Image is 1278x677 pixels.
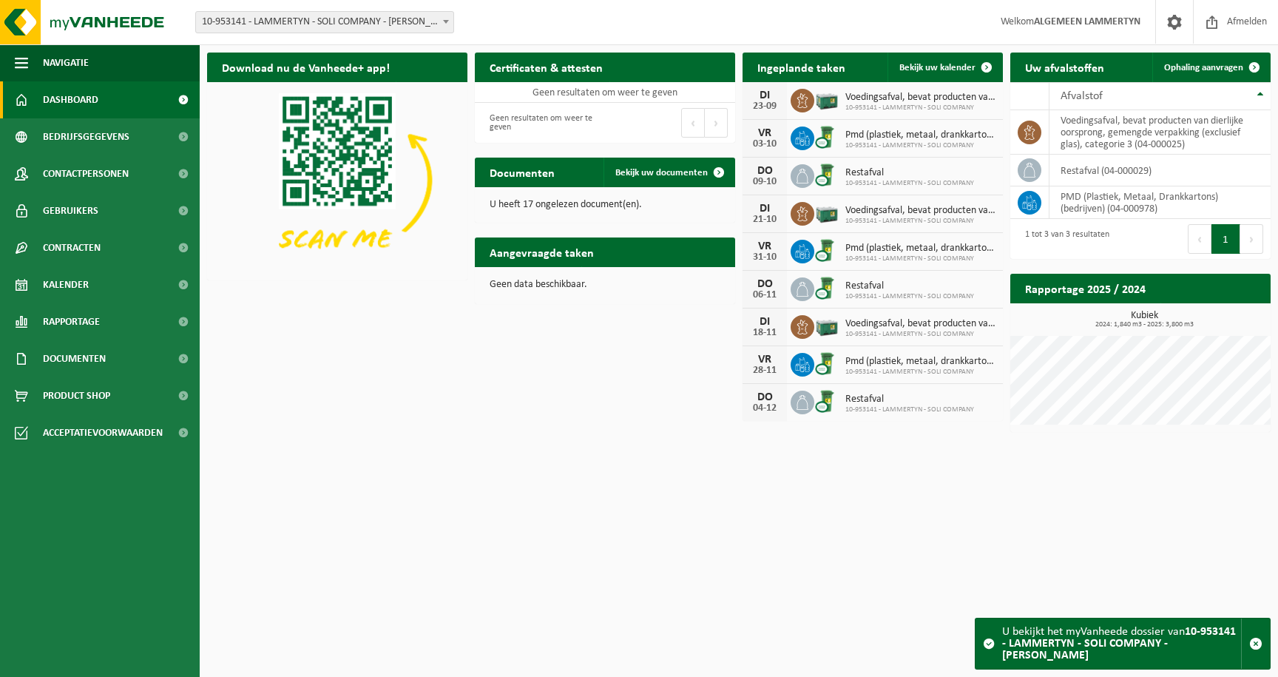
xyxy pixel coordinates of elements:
[1010,274,1160,303] h2: Rapportage 2025 / 2024
[603,158,734,187] a: Bekijk uw documenten
[681,108,705,138] button: Previous
[750,290,780,300] div: 06-11
[750,215,780,225] div: 21-10
[1010,53,1119,81] h2: Uw afvalstoffen
[615,168,708,178] span: Bekijk uw documenten
[1152,53,1269,82] a: Ophaling aanvragen
[1002,619,1241,669] div: U bekijkt het myVanheede dossier van
[43,414,163,451] span: Acceptatievoorwaarden
[750,354,780,366] div: VR
[1240,224,1263,254] button: Next
[845,104,995,112] span: 10-953141 - LAMMERTYN - SOLI COMPANY
[814,388,839,414] img: WB-0240-CU
[43,340,106,377] span: Documenten
[845,141,995,150] span: 10-953141 - LAMMERTYN - SOLI COMPANY
[482,107,598,139] div: Geen resultaten om weer te geven
[207,53,405,81] h2: Download nu de Vanheede+ app!
[750,127,780,139] div: VR
[1049,110,1271,155] td: voedingsafval, bevat producten van dierlijke oorsprong, gemengde verpakking (exclusief glas), cat...
[845,280,974,292] span: Restafval
[750,252,780,263] div: 31-10
[750,316,780,328] div: DI
[1049,186,1271,219] td: PMD (Plastiek, Metaal, Drankkartons) (bedrijven) (04-000978)
[43,81,98,118] span: Dashboard
[1034,16,1140,27] strong: ALGEMEEN LAMMERTYN
[845,292,974,301] span: 10-953141 - LAMMERTYN - SOLI COMPANY
[814,162,839,187] img: WB-0240-CU
[845,356,995,368] span: Pmd (plastiek, metaal, drankkartons) (bedrijven)
[1160,303,1269,332] a: Bekijk rapportage
[887,53,1001,82] a: Bekijk uw kalender
[845,243,995,255] span: Pmd (plastiek, metaal, drankkartons) (bedrijven)
[750,177,780,187] div: 09-10
[43,303,100,340] span: Rapportage
[1164,63,1243,73] span: Ophaling aanvragen
[750,139,780,149] div: 03-10
[814,351,839,376] img: WB-0240-CU
[1018,311,1271,329] h3: Kubiek
[845,330,995,339] span: 10-953141 - LAMMERTYN - SOLI COMPANY
[845,255,995,263] span: 10-953141 - LAMMERTYN - SOLI COMPANY
[1049,155,1271,186] td: restafval (04-000029)
[1061,90,1103,102] span: Afvalstof
[750,240,780,252] div: VR
[750,403,780,414] div: 04-12
[475,82,735,103] td: Geen resultaten om weer te geven
[705,108,728,138] button: Next
[814,275,839,300] img: WB-0240-CU
[845,92,995,104] span: Voedingsafval, bevat producten van dierlijke oorsprong, gemengde verpakking (exc...
[196,12,453,33] span: 10-953141 - LAMMERTYN - SOLI COMPANY - BRECHT
[845,167,974,179] span: Restafval
[43,118,129,155] span: Bedrijfsgegevens
[750,391,780,403] div: DO
[814,87,839,112] img: PB-LB-0680-HPE-GN-01
[43,266,89,303] span: Kalender
[1211,224,1240,254] button: 1
[743,53,860,81] h2: Ingeplande taken
[899,63,976,73] span: Bekijk uw kalender
[845,394,974,405] span: Restafval
[814,238,839,263] img: WB-0240-CU
[43,155,129,192] span: Contactpersonen
[475,238,609,266] h2: Aangevraagde taken
[750,203,780,215] div: DI
[750,366,780,376] div: 28-11
[750,101,780,112] div: 23-09
[750,278,780,290] div: DO
[43,44,89,81] span: Navigatie
[7,644,247,677] iframe: chat widget
[845,179,974,188] span: 10-953141 - LAMMERTYN - SOLI COMPANY
[43,377,110,414] span: Product Shop
[814,200,839,225] img: PB-LB-0680-HPE-GN-01
[1018,223,1109,255] div: 1 tot 3 van 3 resultaten
[845,217,995,226] span: 10-953141 - LAMMERTYN - SOLI COMPANY
[43,229,101,266] span: Contracten
[490,280,720,290] p: Geen data beschikbaar.
[845,129,995,141] span: Pmd (plastiek, metaal, drankkartons) (bedrijven)
[207,82,467,277] img: Download de VHEPlus App
[845,405,974,414] span: 10-953141 - LAMMERTYN - SOLI COMPANY
[814,313,839,338] img: PB-LB-0680-HPE-GN-01
[490,200,720,210] p: U heeft 17 ongelezen document(en).
[845,205,995,217] span: Voedingsafval, bevat producten van dierlijke oorsprong, gemengde verpakking (exc...
[814,124,839,149] img: WB-0240-CU
[750,90,780,101] div: DI
[1188,224,1211,254] button: Previous
[475,53,618,81] h2: Certificaten & attesten
[1002,626,1236,661] strong: 10-953141 - LAMMERTYN - SOLI COMPANY - [PERSON_NAME]
[750,165,780,177] div: DO
[1018,321,1271,329] span: 2024: 1,840 m3 - 2025: 3,800 m3
[845,368,995,377] span: 10-953141 - LAMMERTYN - SOLI COMPANY
[43,192,98,229] span: Gebruikers
[195,11,454,33] span: 10-953141 - LAMMERTYN - SOLI COMPANY - BRECHT
[475,158,569,186] h2: Documenten
[845,318,995,330] span: Voedingsafval, bevat producten van dierlijke oorsprong, gemengde verpakking (exc...
[750,328,780,338] div: 18-11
